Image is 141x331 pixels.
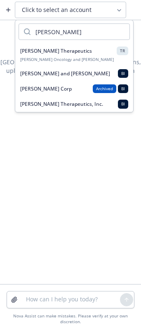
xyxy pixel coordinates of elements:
[22,6,92,14] span: Click to select an account
[20,47,92,54] span: [PERSON_NAME] Therapeutics
[117,47,128,55] div: TR
[118,84,128,93] div: BI
[24,28,31,35] svg: Search
[20,57,128,62] div: [PERSON_NAME] Oncology and [PERSON_NAME]
[15,43,133,66] button: [PERSON_NAME] TherapeuticsTR[PERSON_NAME] Oncology and [PERSON_NAME]
[15,66,133,81] button: [PERSON_NAME] and [PERSON_NAME]BI
[15,81,133,96] button: [PERSON_NAME] CorpArchivedBI
[20,85,72,92] span: [PERSON_NAME] Corp
[20,70,110,77] span: [PERSON_NAME] and [PERSON_NAME]
[31,24,129,40] input: Search for account to chat with...
[118,100,128,108] div: BI
[118,69,128,78] div: BI
[2,3,15,16] button: Create a new chat
[15,96,133,112] button: [PERSON_NAME] Therapeutics, Inc.BI
[7,313,134,324] div: Nova Assist can make mistakes. Please verify at your own discretion.
[15,2,126,18] button: Click to select an account
[93,84,116,93] div: Archived
[20,100,103,107] span: [PERSON_NAME] Therapeutics, Inc.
